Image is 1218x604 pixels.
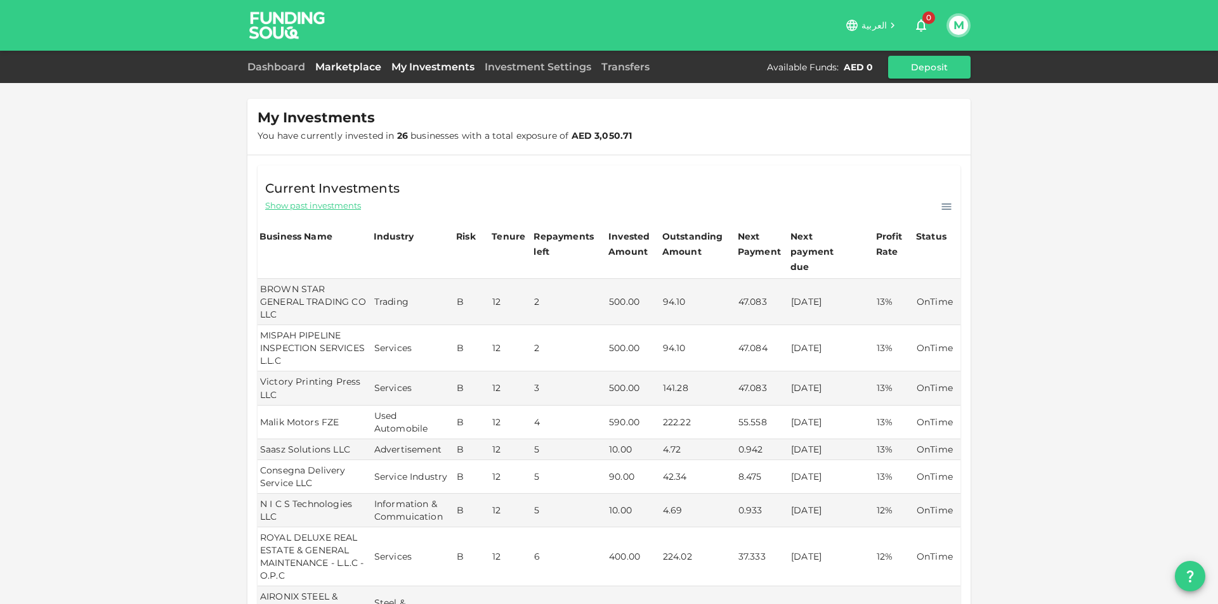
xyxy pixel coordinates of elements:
[606,371,660,405] td: 500.00
[767,61,839,74] div: Available Funds :
[914,527,960,586] td: OnTime
[789,279,874,325] td: [DATE]
[490,371,532,405] td: 12
[374,229,414,244] div: Industry
[660,439,736,460] td: 4.72
[662,229,726,259] div: Outstanding Amount
[397,130,408,141] strong: 26
[265,200,361,212] span: Show past investments
[572,130,632,141] strong: AED 3,050.71
[736,460,789,494] td: 8.475
[789,439,874,460] td: [DATE]
[914,279,960,325] td: OnTime
[736,527,789,586] td: 37.333
[876,229,912,259] div: Profit Rate
[490,527,532,586] td: 12
[532,494,606,527] td: 5
[454,527,490,586] td: B
[606,439,660,460] td: 10.00
[258,325,372,371] td: MISPAH PIPELINE INSPECTION SERVICES L.L.C
[874,460,914,494] td: 13%
[874,439,914,460] td: 13%
[454,406,490,439] td: B
[916,229,948,244] div: Status
[480,61,596,73] a: Investment Settings
[532,439,606,460] td: 5
[874,371,914,405] td: 13%
[490,460,532,494] td: 12
[606,279,660,325] td: 500.00
[606,460,660,494] td: 90.00
[258,371,372,405] td: Victory Printing Press LLC
[606,406,660,439] td: 590.00
[258,460,372,494] td: Consegna Delivery Service LLC
[454,460,490,494] td: B
[372,371,454,405] td: Services
[789,371,874,405] td: [DATE]
[608,229,658,259] div: Invested Amount
[492,229,525,244] div: Tenure
[736,371,789,405] td: 47.083
[736,279,789,325] td: 47.083
[790,229,854,274] div: Next payment due
[844,61,873,74] div: AED 0
[532,527,606,586] td: 6
[456,229,481,244] div: Risk
[454,279,490,325] td: B
[874,325,914,371] td: 13%
[738,229,787,259] div: Next Payment
[660,527,736,586] td: 224.02
[888,56,971,79] button: Deposit
[258,527,372,586] td: ROYAL DELUXE REAL ESTATE & GENERAL MAINTENANCE - L.L.C - O.P.C
[372,494,454,527] td: Information & Commuication
[259,229,332,244] div: Business Name
[914,439,960,460] td: OnTime
[532,279,606,325] td: 2
[789,406,874,439] td: [DATE]
[914,494,960,527] td: OnTime
[372,460,454,494] td: Service Industry
[874,494,914,527] td: 12%
[606,325,660,371] td: 500.00
[247,61,310,73] a: Dashboard
[258,130,632,141] span: You have currently invested in businesses with a total exposure of
[606,527,660,586] td: 400.00
[861,20,887,31] span: العربية
[258,494,372,527] td: N I C S Technologies LLC
[534,229,597,259] div: Repayments left
[258,109,375,127] span: My Investments
[736,406,789,439] td: 55.558
[372,439,454,460] td: Advertisement
[454,439,490,460] td: B
[258,406,372,439] td: Malik Motors FZE
[490,406,532,439] td: 12
[660,406,736,439] td: 222.22
[789,460,874,494] td: [DATE]
[789,527,874,586] td: [DATE]
[606,494,660,527] td: 10.00
[914,325,960,371] td: OnTime
[789,494,874,527] td: [DATE]
[258,279,372,325] td: BROWN STAR GENERAL TRADING CO LLC
[372,527,454,586] td: Services
[490,325,532,371] td: 12
[660,279,736,325] td: 94.10
[874,279,914,325] td: 13%
[914,460,960,494] td: OnTime
[949,16,968,35] button: M
[1175,561,1205,591] button: question
[454,494,490,527] td: B
[532,460,606,494] td: 5
[386,61,480,73] a: My Investments
[490,279,532,325] td: 12
[914,406,960,439] td: OnTime
[258,439,372,460] td: Saasz Solutions LLC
